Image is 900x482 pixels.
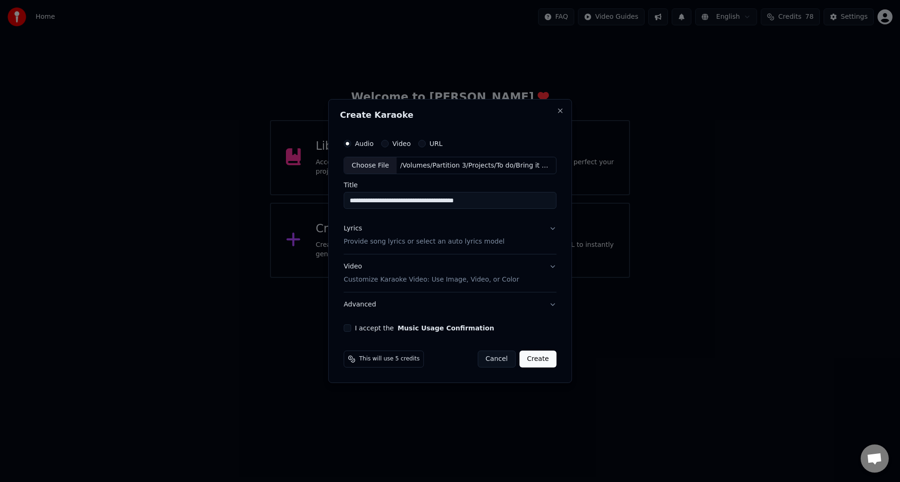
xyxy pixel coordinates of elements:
label: Audio [355,140,374,147]
div: /Volumes/Partition 3/Projects/To do/Bring it on home to me/[PERSON_NAME] & [PERSON_NAME] - Bring ... [397,161,556,170]
label: Video [392,140,411,147]
label: Title [344,182,556,189]
button: VideoCustomize Karaoke Video: Use Image, Video, or Color [344,255,556,292]
button: Advanced [344,292,556,317]
button: I accept the [397,325,494,331]
div: Choose File [344,157,397,174]
div: Lyrics [344,224,362,234]
button: Cancel [478,351,516,367]
span: This will use 5 credits [359,355,420,363]
label: URL [429,140,442,147]
div: Video [344,262,519,285]
p: Customize Karaoke Video: Use Image, Video, or Color [344,275,519,284]
button: Create [519,351,556,367]
p: Provide song lyrics or select an auto lyrics model [344,237,504,247]
label: I accept the [355,325,494,331]
button: LyricsProvide song lyrics or select an auto lyrics model [344,217,556,254]
h2: Create Karaoke [340,111,560,119]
